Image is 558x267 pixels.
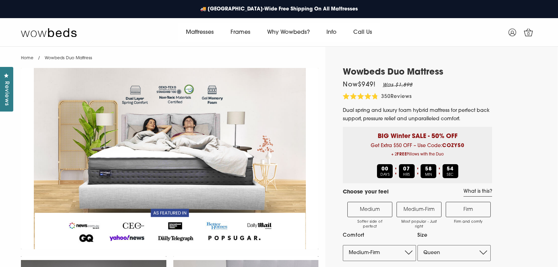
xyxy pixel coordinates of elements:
[343,231,416,240] label: Comfort
[45,56,92,60] span: Wowbeds Duo Mattress
[443,164,458,178] div: SEC
[38,56,40,60] span: /
[377,164,393,178] div: DAYS
[348,143,487,159] span: Get Extra $50 OFF – Use Code:
[446,202,491,217] label: Firm
[343,93,412,101] div: 350Reviews
[343,108,490,122] span: Dual spring and luxury foam hybrid mattress for perfect back support, pressure relief and unparal...
[348,150,487,159] span: + 2 Pillows with the Duo
[381,94,391,99] span: 350
[397,153,407,157] b: FREE
[442,143,465,148] b: COZY50
[351,220,389,229] span: Softer side of perfect
[382,167,389,172] b: 00
[178,23,222,42] a: Mattresses
[391,94,412,99] span: Reviews
[21,47,92,64] nav: breadcrumbs
[421,164,436,178] div: MIN
[259,23,318,42] a: Why Wowbeds?
[2,81,11,106] span: Reviews
[222,23,259,42] a: Frames
[345,23,380,42] a: Call Us
[450,220,487,224] span: Firm and comfy
[343,82,376,88] span: Now $949 !
[417,231,491,240] label: Size
[318,23,345,42] a: Info
[525,31,532,38] span: 0
[463,189,492,197] a: What is this?
[399,164,415,178] div: HRS
[400,220,438,229] span: Most popular - Just right
[343,68,492,78] h1: Wowbeds Duo Mattress
[397,202,442,217] label: Medium-Firm
[447,167,454,172] b: 54
[383,83,413,88] em: Was $1,898
[21,56,33,60] a: Home
[403,167,410,172] b: 07
[21,28,77,37] img: Wow Beds Logo
[348,127,487,141] p: BIG Winter SALE - 50% OFF
[520,24,537,41] a: 0
[343,189,389,197] h4: Choose your feel
[347,202,392,217] label: Medium
[197,2,361,16] a: 🚚 [GEOGRAPHIC_DATA]-Wide Free Shipping On All Mattresses
[425,167,432,172] b: 58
